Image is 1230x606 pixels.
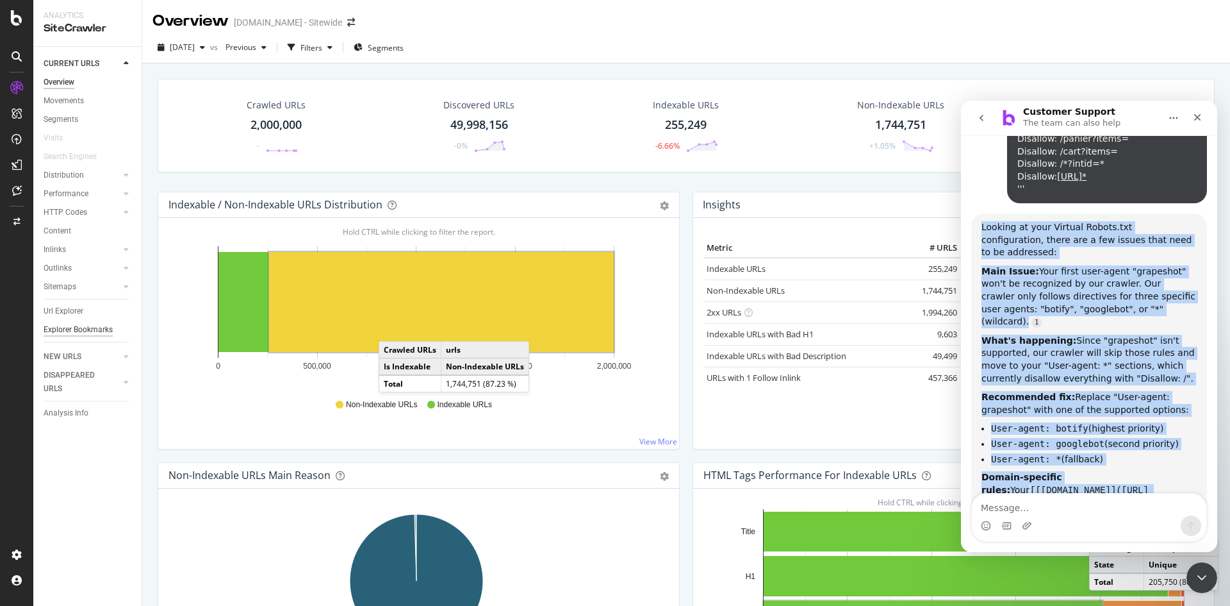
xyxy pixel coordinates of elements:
[741,527,756,536] text: Title
[44,369,120,396] a: DISAPPEARED URLS
[44,131,63,145] div: Visits
[44,76,74,89] div: Overview
[44,243,66,257] div: Inlinks
[44,150,97,164] div: Search Engines
[347,18,355,27] div: arrow-right-arrow-left
[30,353,236,365] li: (fallback)
[1144,573,1218,590] td: 205,750 (80.6 %)
[70,217,81,227] a: Source reference 9276012:
[44,169,120,182] a: Distribution
[348,37,409,58] button: Segments
[703,469,917,482] div: HTML Tags Performance for Indexable URLs
[44,262,120,275] a: Outlinks
[216,362,220,371] text: 0
[707,328,814,340] a: Indexable URLs with Bad H1
[44,280,120,294] a: Sitemaps
[152,10,229,32] div: Overview
[653,99,719,112] div: Indexable URLs
[44,369,108,396] div: DISAPPEARED URLS
[44,407,88,420] div: Analysis Info
[61,420,71,430] button: Upload attachment
[20,291,114,301] b: Recommended fix:
[44,76,133,89] a: Overview
[30,323,127,333] code: User-agent: botify
[44,113,133,126] a: Segments
[441,375,529,392] td: 1,744,751 (87.23 %)
[168,198,382,211] div: Indexable / Non-Indexable URLs Distribution
[441,342,529,358] td: urls
[20,371,101,394] b: Domain-specific rules:
[20,235,115,245] b: What's happening:
[960,323,1024,345] td: -20.3 %
[44,350,120,364] a: NEW URLS
[379,375,441,392] td: Total
[210,42,220,53] span: vs
[707,285,785,296] a: Non-Indexable URLs
[639,436,677,447] a: View More
[441,358,529,376] td: Non-Indexable URLs
[44,262,72,275] div: Outlinks
[909,323,960,345] td: 9,603
[379,342,441,358] td: Crawled URLs
[44,206,87,219] div: HTTP Codes
[707,350,846,362] a: Indexable URLs with Bad Description
[960,239,1024,258] th: Change
[1090,556,1144,573] td: State
[660,201,669,210] div: gear
[960,301,1024,323] td: -0.0 %
[234,16,342,29] div: [DOMAIN_NAME] - Sitewide
[346,400,417,410] span: Non-Indexable URLs
[44,94,84,108] div: Movements
[300,42,322,53] div: Filters
[909,345,960,367] td: 49,499
[10,113,246,512] div: Looking at your Virtual Robots.txt configuration, there are a few issues that need to be addresse...
[44,323,133,337] a: Explorer Bookmarks
[44,243,120,257] a: Inlinks
[30,338,143,348] code: User-agent: googlebot
[220,42,256,53] span: Previous
[1090,573,1144,590] td: Total
[20,121,236,158] div: Looking at your Virtual Robots.txt configuration, there are a few issues that need to be addressed:
[443,99,514,112] div: Discovered URLs
[909,280,960,301] td: 1,744,751
[30,337,236,349] li: (second priority)
[283,37,338,58] button: Filters
[44,187,88,201] div: Performance
[707,372,801,383] a: URLs with 1 Follow Inlink
[247,99,306,112] div: Crawled URLs
[44,305,83,318] div: Url Explorer
[44,407,133,420] a: Analysis Info
[44,113,78,126] div: Segments
[909,258,960,280] td: 255,249
[960,258,1024,280] td: -6.7 %
[869,140,896,151] div: +1.05%
[655,140,680,151] div: -6.66%
[20,384,188,409] code: [[[DOMAIN_NAME]]([URL][DOMAIN_NAME])]
[20,165,236,228] div: Your first user-agent "grapeshot" won't be recognized by our crawler. Our crawler only follows di...
[746,572,756,581] text: H1
[44,280,76,294] div: Sitemaps
[44,187,120,201] a: Performance
[44,21,131,36] div: SiteCrawler
[30,353,101,364] code: User-agent: *
[857,99,944,112] div: Non-Indexable URLs
[703,239,909,258] th: Metric
[909,367,960,389] td: 457,366
[44,224,133,238] a: Content
[20,420,30,430] button: Emoji picker
[44,57,99,71] div: CURRENT URLS
[450,117,508,133] div: 49,998,156
[707,307,741,318] a: 2xx URLs
[44,131,76,145] a: Visits
[44,57,120,71] a: CURRENT URLS
[20,234,236,284] div: Since "grapeshot" isn't supported, our crawler will skip those rules and move to your "User-agent...
[168,239,664,387] svg: A chart.
[660,472,669,481] div: gear
[220,415,240,435] button: Send a message…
